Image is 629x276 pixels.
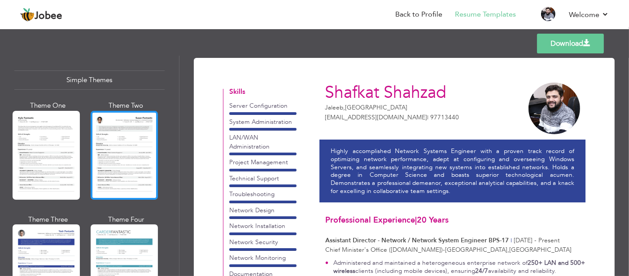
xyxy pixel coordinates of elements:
[229,206,296,215] div: Network Design
[343,103,345,112] span: ,
[529,83,580,134] img: wPkA3EvkKkeXIAAAAASUVORK5CYII=
[430,113,459,122] span: 97713440
[14,215,82,224] div: Theme Three
[229,174,296,183] div: Technical Support
[229,101,296,110] div: Server Configuration
[229,158,296,166] div: Project Management
[569,9,609,20] a: Welcome
[507,245,509,254] span: ,
[475,267,488,275] strong: 24/7
[14,101,82,110] div: Theme One
[514,236,560,245] span: [DATE] - Present
[325,216,585,225] h3: Professional Experience 20 Years
[229,88,296,96] h4: Skills
[331,147,574,195] p: Highly accomplished Network Systems Engineer with a proven track record of optimizing network per...
[229,190,296,198] div: Troubleshooting
[20,8,35,22] img: jobee.io
[427,113,428,122] span: |
[229,133,296,151] div: LAN/WAN Administration
[325,259,585,275] li: Administered and maintained a heterogeneous enterprise network of clients (including mobile devic...
[455,9,516,20] a: Resume Templates
[511,236,512,245] span: |
[229,238,296,246] div: Network Security
[541,7,555,21] img: Profile Img
[35,11,62,21] span: Jobee
[14,70,165,90] div: Simple Themes
[537,34,604,53] a: Download
[395,9,442,20] a: Back to Profile
[229,118,296,126] div: System Administration
[443,245,445,254] span: -
[229,254,296,262] div: Network Monitoring
[325,245,585,254] p: Chief Minister's Office ([DOMAIN_NAME]) [GEOGRAPHIC_DATA] [GEOGRAPHIC_DATA]
[325,103,491,112] p: Jaleeb [GEOGRAPHIC_DATA]
[384,81,446,104] span: Shahzad
[20,8,62,22] a: Jobee
[229,222,296,230] div: Network Installation
[92,101,160,110] div: Theme Two
[325,113,428,122] span: [EMAIL_ADDRESS][DOMAIN_NAME]
[333,258,585,275] strong: 250+ LAN and 500+ wireless
[415,215,417,226] span: |
[325,81,379,104] span: Shafkat
[325,236,509,245] span: Assistant Director - Network / Network System Engineer BPS-17
[92,215,160,224] div: Theme Four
